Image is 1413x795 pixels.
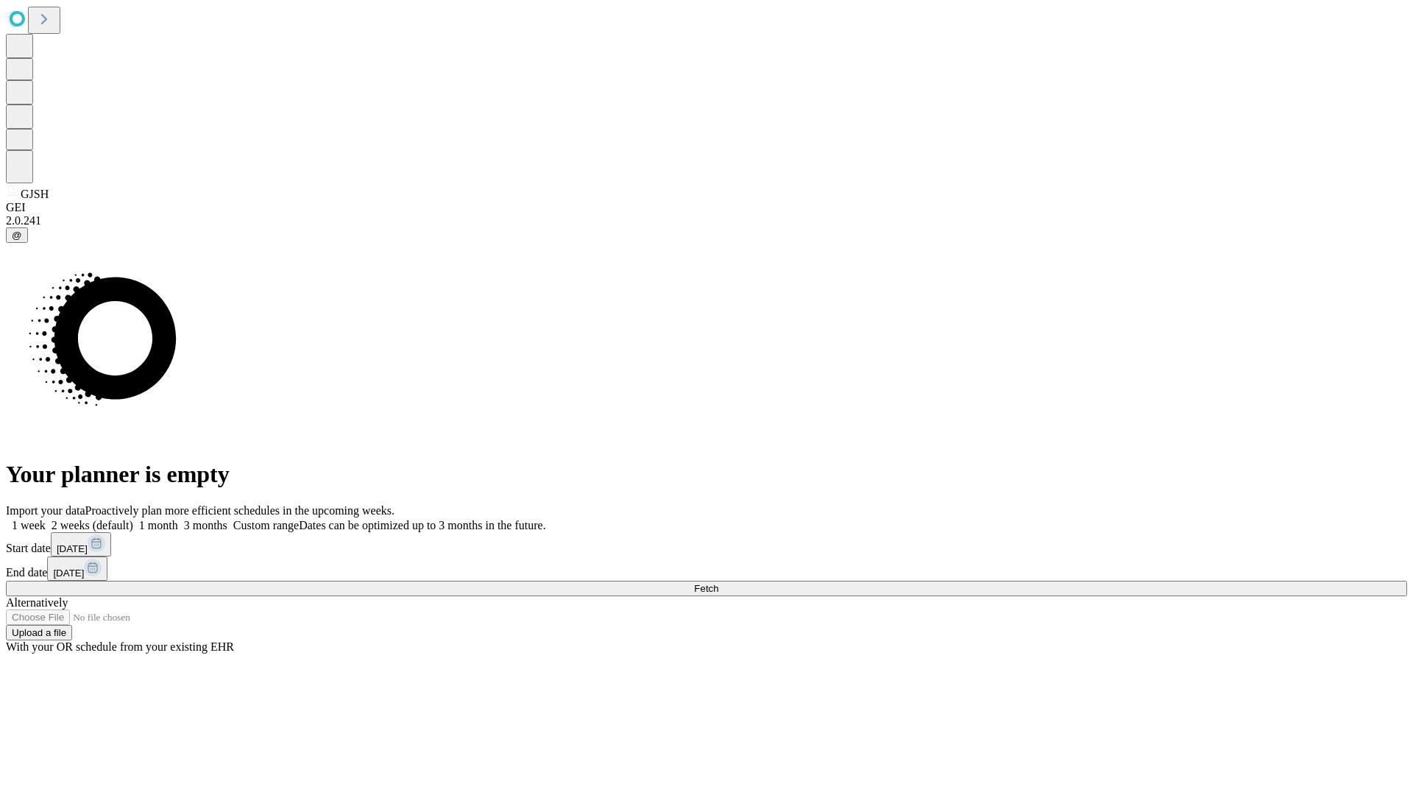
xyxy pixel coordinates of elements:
div: End date [6,556,1407,581]
span: Fetch [694,583,718,594]
span: @ [12,230,22,241]
div: 2.0.241 [6,214,1407,227]
div: GEI [6,201,1407,214]
button: [DATE] [51,532,111,556]
div: Start date [6,532,1407,556]
span: With your OR schedule from your existing EHR [6,640,234,653]
span: Dates can be optimized up to 3 months in the future. [299,519,545,531]
span: Import your data [6,504,85,517]
span: Proactively plan more efficient schedules in the upcoming weeks. [85,504,394,517]
span: GJSH [21,188,49,200]
button: Fetch [6,581,1407,596]
span: 2 weeks (default) [52,519,133,531]
span: 1 month [139,519,178,531]
span: 1 week [12,519,46,531]
button: @ [6,227,28,243]
span: Alternatively [6,596,68,609]
span: [DATE] [53,568,84,579]
span: 3 months [184,519,227,531]
span: Custom range [233,519,299,531]
button: Upload a file [6,625,72,640]
button: [DATE] [47,556,107,581]
h1: Your planner is empty [6,461,1407,488]
span: [DATE] [57,543,88,554]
